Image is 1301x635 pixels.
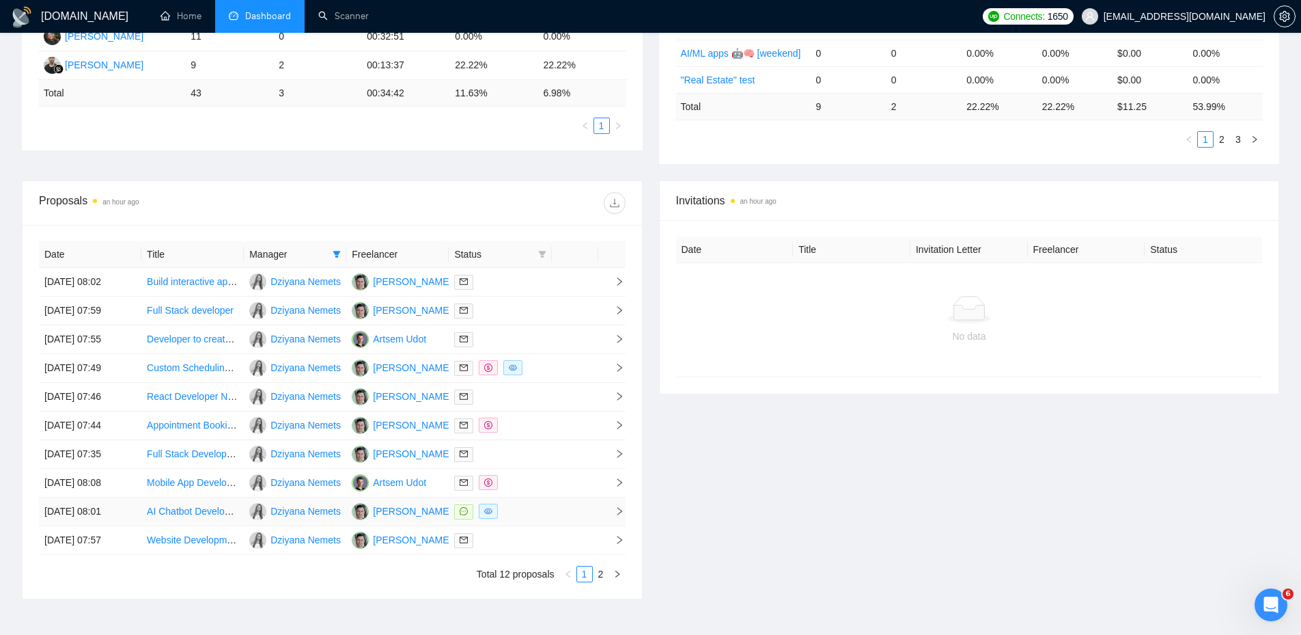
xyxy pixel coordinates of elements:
td: 2 [273,51,361,80]
a: YN[PERSON_NAME] [352,419,451,430]
span: dollar [484,421,492,429]
img: DN [249,474,266,491]
span: mail [460,278,468,286]
td: 00:32:51 [361,23,449,51]
td: 0.00% [537,23,626,51]
td: 0 [886,40,961,66]
a: Full Stack developer [147,305,234,316]
img: DN [249,417,266,434]
span: mail [460,421,468,429]
td: 0.00% [961,40,1036,66]
a: DNDziyana Nemets [249,476,341,487]
td: 0.00% [1188,66,1263,93]
div: [PERSON_NAME] [65,57,143,72]
img: YN [352,532,369,549]
th: Title [793,237,910,263]
span: Connects: [1003,9,1044,24]
td: Full Stack developer [141,297,244,325]
li: Total 12 proposals [477,566,555,582]
button: right [1246,131,1263,148]
div: No data [687,329,1252,344]
span: right [604,334,624,344]
div: Dziyana Nemets [270,389,341,404]
div: Dziyana Nemets [270,360,341,375]
th: Title [141,241,244,268]
div: [PERSON_NAME] [373,303,451,318]
td: 9 [810,93,885,120]
a: 1 [577,567,592,582]
a: FG[PERSON_NAME] [44,59,143,70]
td: [DATE] 07:55 [39,325,141,354]
div: Proposals [39,192,332,214]
th: Date [676,237,794,263]
td: 22.22 % [1037,93,1112,120]
span: mail [460,306,468,314]
td: 00:13:37 [361,51,449,80]
a: YN[PERSON_NAME] [352,275,451,286]
td: React Developer Needed for Virtual Museum Project [141,383,244,411]
img: HH [44,28,61,45]
iframe: Intercom live chat [1255,589,1287,621]
td: Total [38,80,185,107]
img: DN [249,532,266,549]
td: Developer to create an Android version of my iOS budgeting app [141,325,244,354]
li: 3 [1230,131,1246,148]
td: 0 [810,40,885,66]
div: Artsem Udot [373,332,426,347]
td: Website Development for Hospitality Broker Business in Australia [141,526,244,555]
span: Invitations [676,192,1263,209]
div: Dziyana Nemets [270,332,341,347]
div: [PERSON_NAME] [65,29,143,44]
span: right [604,478,624,487]
a: YN[PERSON_NAME] [352,362,451,373]
span: filter [333,250,341,258]
td: 22.22% [537,51,626,80]
td: 0 [886,66,961,93]
img: AU [352,331,369,348]
img: YN [352,273,369,291]
img: logo [11,6,33,28]
a: DNDziyana Nemets [249,275,341,286]
td: [DATE] 07:59 [39,297,141,325]
a: Full Stack Developer Needed for Mobile Fitness App [147,448,369,459]
img: DN [249,503,266,520]
li: Previous Page [1181,131,1197,148]
span: right [604,277,624,286]
img: DN [249,331,266,348]
a: DNDziyana Nemets [249,505,341,516]
span: right [604,363,624,373]
td: 0.00% [449,23,537,51]
div: [PERSON_NAME] [373,389,451,404]
div: [PERSON_NAME] [373,504,451,519]
td: [DATE] 07:44 [39,411,141,440]
a: DNDziyana Nemets [249,304,341,315]
img: YN [352,302,369,319]
a: 3 [1231,132,1246,147]
li: 1 [593,118,610,134]
span: right [604,420,624,430]
td: 43 [185,80,273,107]
td: Full Stack Developer Needed for Mobile Fitness App [141,440,244,469]
span: eye [509,364,517,372]
div: [PERSON_NAME] [373,446,451,461]
img: upwork-logo.png [988,11,999,22]
th: Manager [244,241,346,268]
a: AUArtsem Udot [352,333,426,344]
td: Build interactive app prototype for a grocery budgeting [141,268,244,297]
img: DN [249,446,266,463]
td: [DATE] 08:01 [39,498,141,526]
div: Dziyana Nemets [270,418,341,433]
img: FG [44,57,61,74]
img: YN [352,446,369,463]
a: DNDziyana Nemets [249,448,341,459]
span: mail [460,478,468,487]
a: homeHome [160,10,201,22]
span: right [1250,135,1259,144]
a: AI/ML apps 🤖🧠 [weekend] [681,48,801,59]
img: YN [352,417,369,434]
a: DNDziyana Nemets [249,333,341,344]
span: right [614,122,622,130]
th: Invitation Letter [910,237,1028,263]
a: DNDziyana Nemets [249,390,341,401]
img: YN [352,388,369,405]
